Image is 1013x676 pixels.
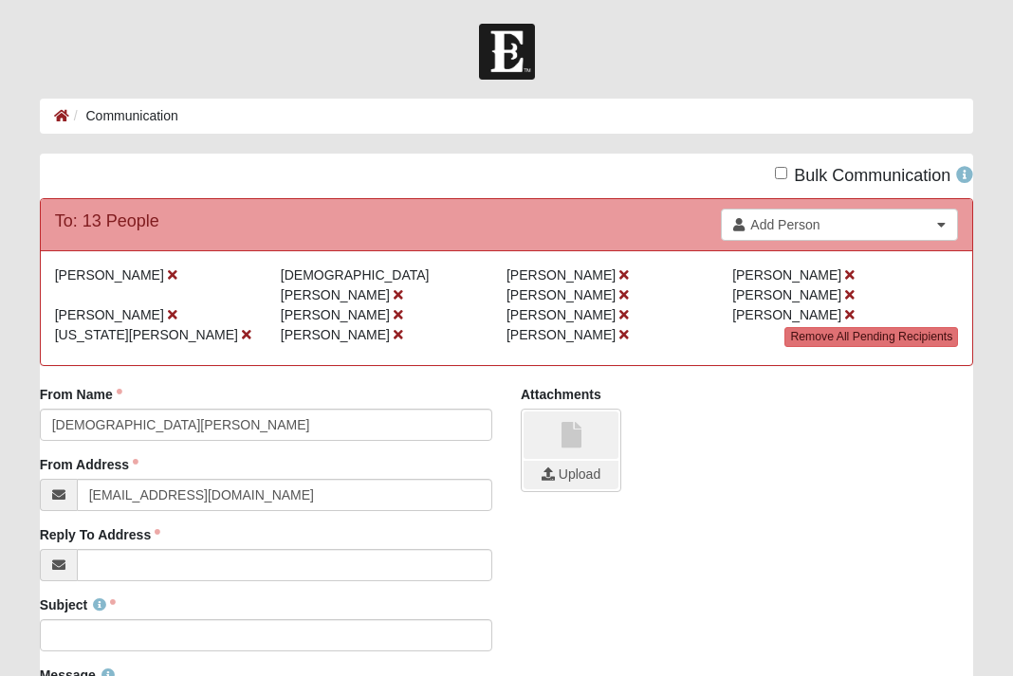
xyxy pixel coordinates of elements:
[281,327,390,342] span: [PERSON_NAME]
[40,385,122,404] label: From Name
[775,167,787,179] input: Bulk Communication
[40,525,160,544] label: Reply To Address
[55,327,238,342] span: [US_STATE][PERSON_NAME]
[40,455,138,474] label: From Address
[55,267,164,283] span: [PERSON_NAME]
[506,287,616,302] span: [PERSON_NAME]
[794,166,950,185] span: Bulk Communication
[69,106,178,126] li: Communication
[732,307,841,322] span: [PERSON_NAME]
[732,267,841,283] span: [PERSON_NAME]
[479,24,535,80] img: Church of Eleven22 Logo
[281,307,390,322] span: [PERSON_NAME]
[784,327,958,347] a: Remove All Pending Recipients
[281,267,430,302] span: [DEMOGRAPHIC_DATA][PERSON_NAME]
[732,287,841,302] span: [PERSON_NAME]
[750,215,931,234] span: Add Person
[506,307,616,322] span: [PERSON_NAME]
[55,209,159,234] div: To: 13 People
[40,595,117,614] label: Subject
[721,209,958,241] a: Add Person Clear selection
[521,385,601,404] label: Attachments
[55,307,164,322] span: [PERSON_NAME]
[506,327,616,342] span: [PERSON_NAME]
[506,267,616,283] span: [PERSON_NAME]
